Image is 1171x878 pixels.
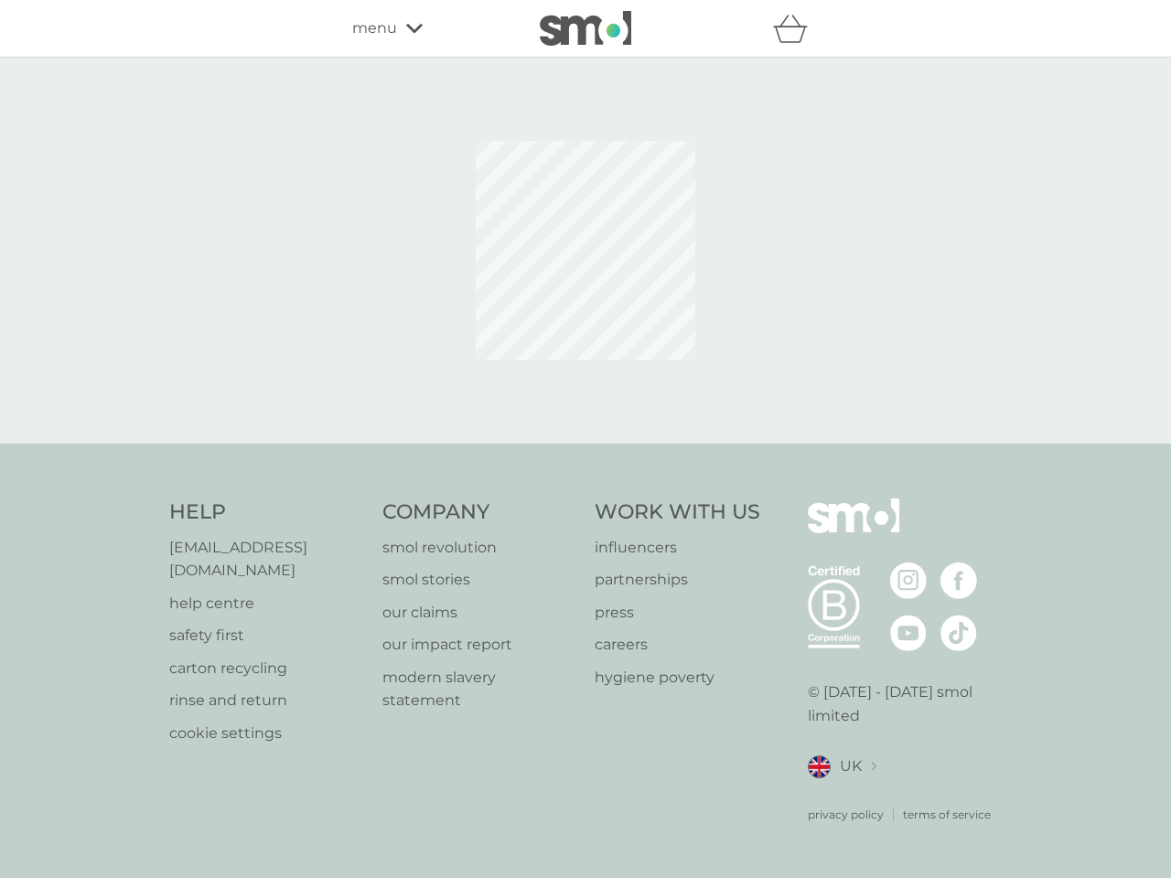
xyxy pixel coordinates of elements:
a: rinse and return [169,689,364,712]
a: smol revolution [382,536,577,560]
h4: Company [382,498,577,527]
a: partnerships [595,568,760,592]
a: careers [595,633,760,657]
a: terms of service [903,806,991,823]
a: hygiene poverty [595,666,760,690]
div: basket [773,10,819,47]
a: modern slavery statement [382,666,577,712]
a: privacy policy [808,806,884,823]
img: smol [808,498,899,561]
img: visit the smol Youtube page [890,615,927,651]
span: menu [352,16,397,40]
a: smol stories [382,568,577,592]
img: visit the smol Facebook page [940,562,977,599]
p: © [DATE] - [DATE] smol limited [808,680,1003,727]
img: visit the smol Tiktok page [940,615,977,651]
h4: Work With Us [595,498,760,527]
a: carton recycling [169,657,364,680]
a: our claims [382,601,577,625]
a: press [595,601,760,625]
img: visit the smol Instagram page [890,562,927,599]
img: select a new location [871,762,876,772]
a: influencers [595,536,760,560]
h4: Help [169,498,364,527]
span: UK [840,755,862,778]
a: safety first [169,624,364,648]
img: smol [540,11,631,46]
a: help centre [169,592,364,616]
a: cookie settings [169,722,364,745]
img: UK flag [808,755,831,778]
a: our impact report [382,633,577,657]
a: [EMAIL_ADDRESS][DOMAIN_NAME] [169,536,364,583]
